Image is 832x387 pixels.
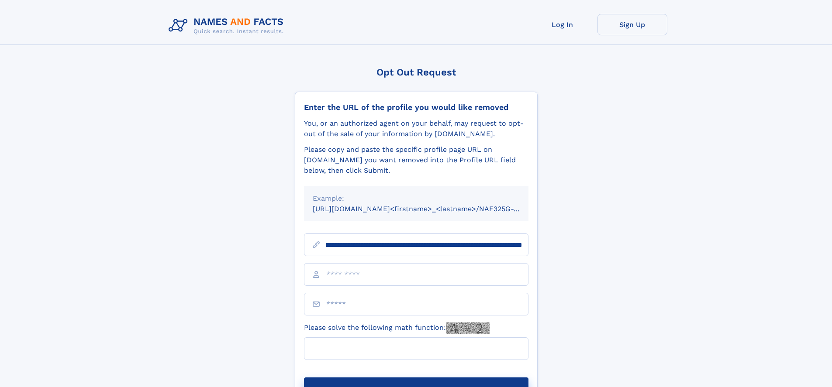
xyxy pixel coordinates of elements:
[304,103,528,112] div: Enter the URL of the profile you would like removed
[528,14,597,35] a: Log In
[304,118,528,139] div: You, or an authorized agent on your behalf, may request to opt-out of the sale of your informatio...
[313,193,520,204] div: Example:
[295,67,538,78] div: Opt Out Request
[304,144,528,176] div: Please copy and paste the specific profile page URL on [DOMAIN_NAME] you want removed into the Pr...
[304,322,490,334] label: Please solve the following math function:
[597,14,667,35] a: Sign Up
[165,14,291,38] img: Logo Names and Facts
[313,205,545,213] small: [URL][DOMAIN_NAME]<firstname>_<lastname>/NAF325G-xxxxxxxx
